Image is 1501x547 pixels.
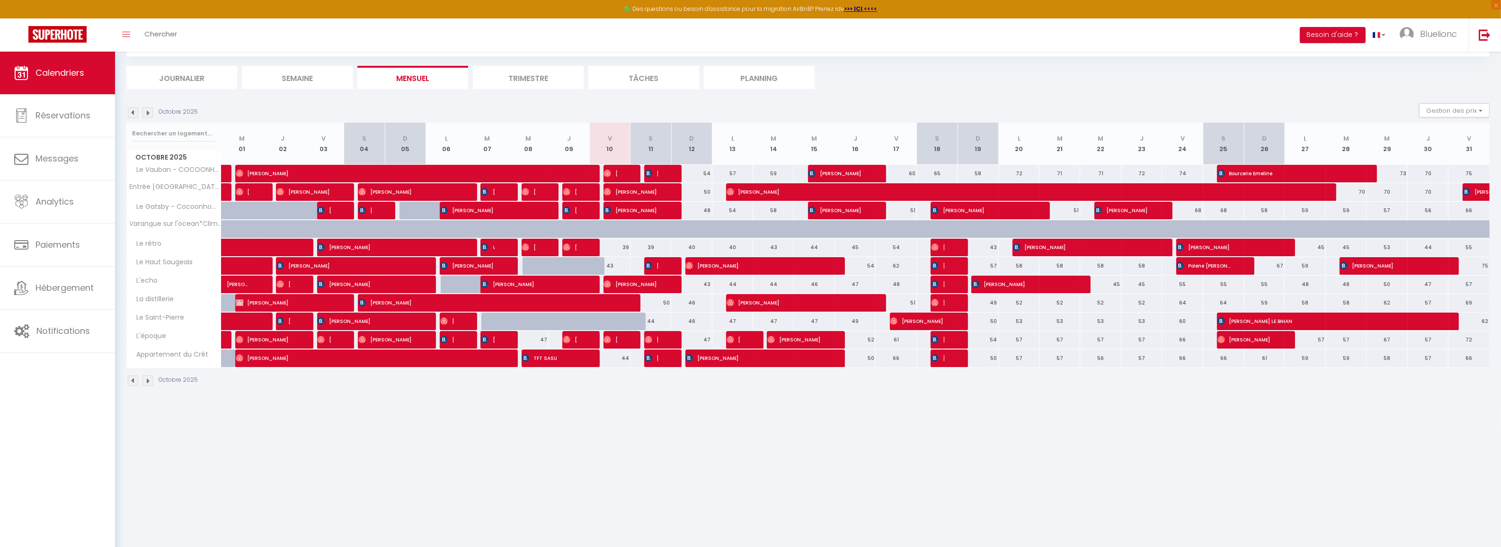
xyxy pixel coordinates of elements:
[1285,123,1325,165] th: 27
[958,257,998,275] div: 57
[36,196,74,207] span: Analytics
[567,134,571,143] abbr: J
[671,276,712,293] div: 43
[589,350,630,367] div: 44
[958,313,998,330] div: 50
[28,26,87,43] img: Super Booking
[1080,276,1121,293] div: 45
[671,202,712,219] div: 48
[481,331,495,349] span: [PERSON_NAME]
[321,134,326,143] abbr: V
[507,123,548,165] th: 08
[958,165,998,182] div: 58
[671,313,712,330] div: 46
[563,238,577,256] span: [PERSON_NAME]
[589,123,630,165] th: 10
[753,165,794,182] div: 59
[645,349,658,367] span: [PERSON_NAME]
[1300,27,1366,43] button: Besoin d'aide ?
[1121,294,1162,312] div: 52
[317,201,331,219] span: [PERSON_NAME]
[727,183,1310,201] span: [PERSON_NAME]
[222,331,226,349] a: [PERSON_NAME]
[794,123,835,165] th: 15
[958,350,998,367] div: 50
[876,294,916,312] div: 51
[1408,294,1448,312] div: 57
[1162,165,1203,182] div: 74
[276,183,331,201] span: [PERSON_NAME]
[1285,257,1325,275] div: 59
[1140,134,1144,143] abbr: J
[128,294,177,305] span: La distillerie
[1343,134,1349,143] abbr: M
[958,239,998,256] div: 43
[1121,331,1162,349] div: 57
[440,312,454,330] span: [PERSON_NAME]
[344,123,385,165] th: 04
[128,257,195,268] span: Le Haut Saugeais
[608,134,612,143] abbr: V
[1419,103,1490,117] button: Gestion des prix
[1039,350,1080,367] div: 57
[999,350,1039,367] div: 57
[440,201,535,219] span: [PERSON_NAME]
[1162,331,1203,349] div: 66
[1326,294,1367,312] div: 58
[563,201,577,219] span: [PERSON_NAME]
[1385,134,1390,143] abbr: M
[1080,294,1121,312] div: 52
[128,220,223,227] span: Varangue sur l'ocean*Climatisation- Le moka
[999,331,1039,349] div: 57
[1039,313,1080,330] div: 53
[262,123,303,165] th: 02
[631,123,671,165] th: 11
[1018,134,1021,143] abbr: L
[525,134,531,143] abbr: M
[1121,350,1162,367] div: 57
[1326,276,1367,293] div: 48
[1448,239,1490,256] div: 55
[1221,134,1226,143] abbr: S
[1162,313,1203,330] div: 60
[645,164,658,182] span: [PERSON_NAME]
[631,239,671,256] div: 39
[1448,313,1490,330] div: 62
[128,202,223,212] span: Le Gatsby - Cocoonhome
[771,134,776,143] abbr: M
[1121,165,1162,182] div: 72
[1162,294,1203,312] div: 64
[36,67,84,79] span: Calendriers
[794,239,835,256] div: 44
[1408,123,1448,165] th: 30
[794,313,835,330] div: 47
[1479,29,1491,41] img: logout
[1013,238,1149,256] span: [PERSON_NAME]
[137,18,184,52] a: Chercher
[844,5,877,13] a: >>> ICI <<<<
[876,239,916,256] div: 54
[712,239,753,256] div: 40
[276,312,290,330] span: [PERSON_NAME]
[132,125,216,142] input: Rechercher un logement...
[1176,238,1271,256] span: [PERSON_NAME]
[127,151,221,164] span: Octobre 2025
[972,275,1067,293] span: [PERSON_NAME]
[1203,350,1244,367] div: 66
[317,331,331,349] span: [PERSON_NAME]
[128,165,223,175] span: Le Vauban - COCOONHOME
[931,257,945,275] span: [PERSON_NAME]
[1094,201,1149,219] span: [PERSON_NAME]
[1367,202,1407,219] div: 57
[440,257,495,275] span: [PERSON_NAME]
[236,164,575,182] span: [PERSON_NAME]
[812,134,817,143] abbr: M
[507,331,548,349] div: 47
[1039,294,1080,312] div: 52
[753,276,794,293] div: 44
[1326,202,1367,219] div: 59
[1181,134,1185,143] abbr: V
[671,239,712,256] div: 40
[549,123,589,165] th: 09
[36,152,79,164] span: Messages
